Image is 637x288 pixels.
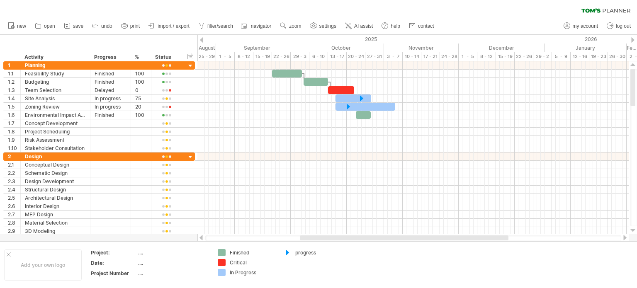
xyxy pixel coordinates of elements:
a: print [119,21,142,31]
div: .... [138,270,208,277]
div: 1.10 [8,144,20,152]
span: navigator [251,23,271,29]
div: progress [295,249,340,256]
div: 13 - 17 [328,52,347,61]
a: contact [407,21,437,31]
div: 8 - 12 [235,52,253,61]
div: Budgeting [25,78,86,86]
div: 2 [8,152,20,160]
div: Structural Design [25,186,86,194]
div: 24 - 28 [440,52,459,61]
div: 8 - 12 [477,52,496,61]
div: September 2025 [216,44,298,52]
div: 25 - 29 [197,52,216,61]
div: 0 [135,86,147,94]
div: 29 - 3 [291,52,309,61]
div: 1.2 [8,78,20,86]
div: 2.9 [8,227,20,235]
div: 22 - 26 [515,52,533,61]
div: MEP Design [25,211,86,218]
div: In progress [95,94,126,102]
div: Interior Design [25,202,86,210]
div: .... [138,259,208,266]
div: Zoning Review [25,103,86,111]
a: save [62,21,86,31]
div: Progress [94,53,126,61]
div: 5 - 9 [552,52,571,61]
div: 2.4 [8,186,20,194]
div: 2.1 [8,161,20,169]
div: 26 - 30 [608,52,627,61]
span: new [17,23,26,29]
a: help [379,21,403,31]
div: Material Selection [25,219,86,227]
div: % [135,53,146,61]
div: Critical [230,259,275,266]
div: Team Selection [25,86,86,94]
div: Finished [95,78,126,86]
div: Delayed [95,86,126,94]
div: 3D Modeling [25,227,86,235]
div: Project Scheduling [25,128,86,136]
div: 27 - 31 [365,52,384,61]
a: zoom [278,21,304,31]
a: my account [562,21,601,31]
div: 1.4 [8,94,20,102]
span: zoom [289,23,301,29]
div: .... [138,249,208,256]
div: 22 - 26 [272,52,291,61]
div: Site Analysis [25,94,86,102]
div: 100 [135,78,147,86]
span: save [73,23,83,29]
div: 1.6 [8,111,20,119]
a: undo [90,21,115,31]
div: 1 - 5 [216,52,235,61]
div: 10 - 14 [403,52,421,61]
div: Project: [91,249,136,256]
div: 100 [135,111,147,119]
a: AI assist [343,21,375,31]
span: help [391,23,400,29]
span: import / export [158,23,190,29]
div: Add your own logo [4,249,82,281]
div: Design Development [25,177,86,185]
div: 29 - 2 [533,52,552,61]
div: 1.9 [8,136,20,144]
div: Project Number [91,270,136,277]
div: Stakeholder Consultation [25,144,86,152]
div: Conceptual Design [25,161,86,169]
div: 12 - 16 [571,52,589,61]
span: print [130,23,140,29]
div: Status [155,53,177,61]
div: Feasibility Study [25,70,86,77]
div: 1.8 [8,128,20,136]
div: 2.6 [8,202,20,210]
div: 75 [135,94,147,102]
div: 100 [135,70,147,77]
a: navigator [240,21,274,31]
a: filter/search [196,21,236,31]
div: November 2025 [384,44,459,52]
div: 15 - 19 [253,52,272,61]
span: open [44,23,55,29]
div: 19 - 23 [589,52,608,61]
div: Design [25,152,86,160]
div: 3 - 7 [384,52,403,61]
div: 2.8 [8,219,20,227]
span: filter/search [207,23,233,29]
div: December 2025 [459,44,545,52]
div: Planning [25,61,86,69]
span: settings [319,23,336,29]
div: October 2025 [298,44,384,52]
div: 6 - 10 [309,52,328,61]
div: 2.5 [8,194,20,202]
div: 20 [135,103,147,111]
a: settings [308,21,339,31]
div: Finished [95,70,126,77]
a: open [33,21,58,31]
div: 17 - 21 [421,52,440,61]
div: In Progress [230,269,275,276]
div: 1.7 [8,119,20,127]
div: 1 - 5 [459,52,477,61]
span: AI assist [354,23,373,29]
